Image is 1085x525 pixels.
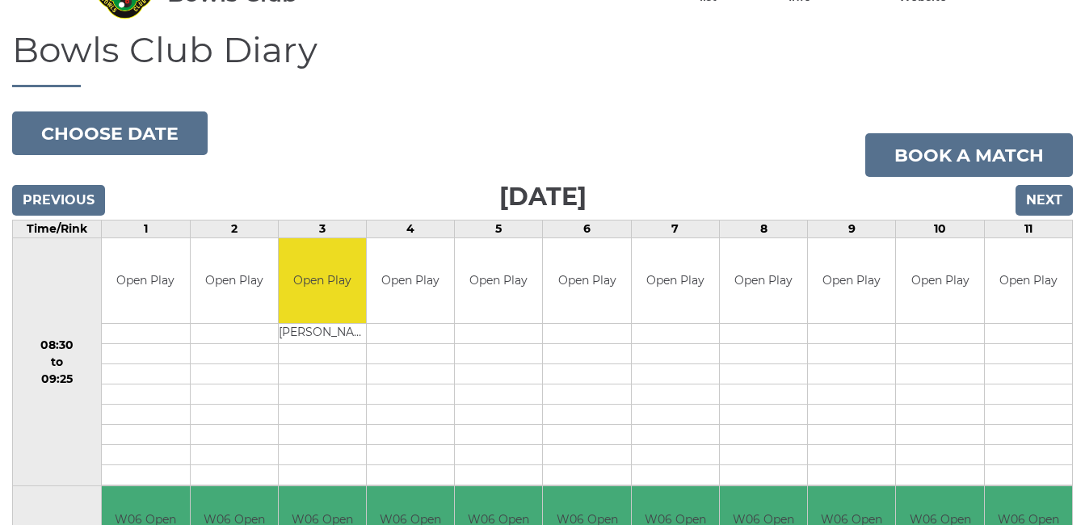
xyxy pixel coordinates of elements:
[102,238,189,323] td: Open Play
[1016,185,1073,216] input: Next
[13,238,102,486] td: 08:30 to 09:25
[13,220,102,238] td: Time/Rink
[865,133,1073,177] a: Book a match
[279,323,366,343] td: [PERSON_NAME]
[719,220,807,238] td: 8
[808,238,895,323] td: Open Play
[543,238,630,323] td: Open Play
[808,220,896,238] td: 9
[367,238,454,323] td: Open Play
[12,111,208,155] button: Choose date
[984,220,1072,238] td: 11
[455,220,543,238] td: 5
[278,220,366,238] td: 3
[455,238,542,323] td: Open Play
[632,238,719,323] td: Open Play
[631,220,719,238] td: 7
[720,238,807,323] td: Open Play
[191,238,278,323] td: Open Play
[896,220,984,238] td: 10
[985,238,1072,323] td: Open Play
[102,220,190,238] td: 1
[367,220,455,238] td: 4
[896,238,983,323] td: Open Play
[190,220,278,238] td: 2
[279,238,366,323] td: Open Play
[12,30,1073,87] h1: Bowls Club Diary
[12,185,105,216] input: Previous
[543,220,631,238] td: 6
